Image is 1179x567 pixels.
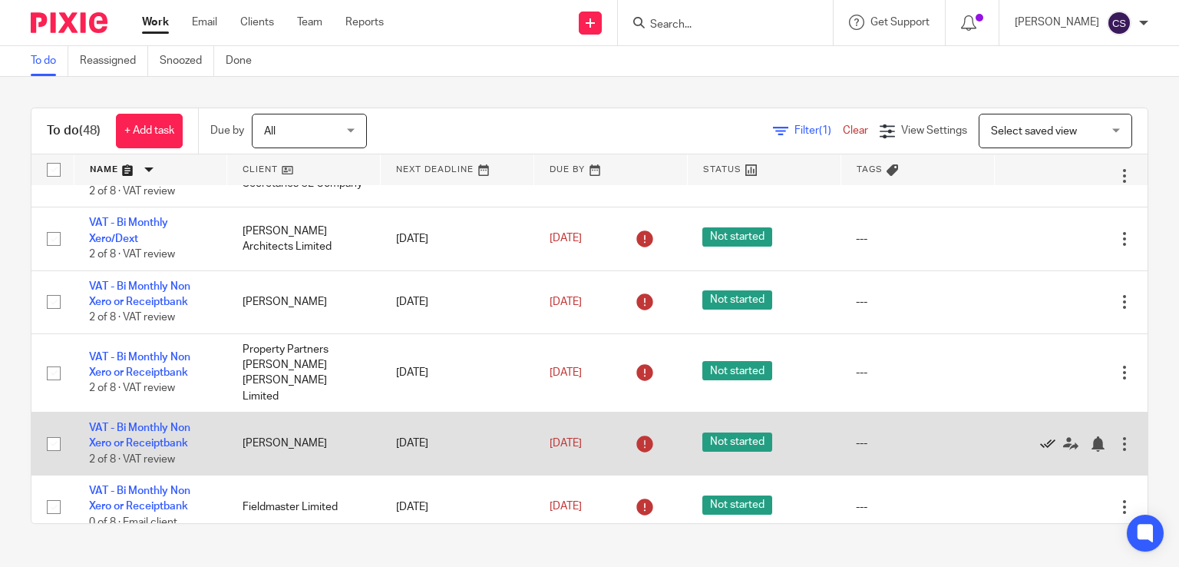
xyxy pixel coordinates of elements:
div: --- [856,436,979,451]
td: [DATE] [381,270,534,333]
a: To do [31,46,68,76]
span: [DATE] [550,234,582,244]
span: Not started [702,433,772,452]
a: Clear [843,125,868,136]
td: [PERSON_NAME] Architects Limited [227,207,381,270]
span: Not started [702,496,772,515]
td: [PERSON_NAME] [227,412,381,475]
p: Due by [210,123,244,138]
span: Not started [702,290,772,310]
a: VAT - Bi Monthly Non Xero or Receiptbank [89,486,190,512]
a: VAT - Bi Monthly Non Xero or Receiptbank [89,281,190,307]
span: (1) [819,125,831,136]
input: Search [649,18,787,32]
a: VAT - Bi Monthly Non Xero or Receiptbank [89,423,190,449]
a: VAT - Bi Monthly Xero/Dext [89,217,168,244]
span: Filter [794,125,843,136]
span: [DATE] [550,297,582,307]
span: Not started [702,361,772,380]
div: --- [856,365,979,380]
span: Select saved view [991,126,1077,137]
td: [DATE] [381,333,534,412]
p: [PERSON_NAME] [1015,15,1099,30]
a: Email [192,15,217,30]
a: + Add task [116,114,183,148]
span: View Settings [901,125,967,136]
span: 2 of 8 · VAT review [89,383,175,394]
img: svg%3E [1107,11,1131,35]
a: Mark as done [1040,436,1063,451]
div: --- [856,294,979,310]
a: Clients [240,15,274,30]
span: 2 of 8 · VAT review [89,249,175,260]
span: Not started [702,227,772,247]
span: 0 of 8 · Email client [89,517,177,528]
a: Team [297,15,322,30]
td: [DATE] [381,412,534,475]
h1: To do [47,123,101,139]
a: Work [142,15,169,30]
td: [DATE] [381,476,534,539]
a: VAT - Bi Monthly Non Xero or Receiptbank [89,352,190,378]
a: Reports [345,15,384,30]
a: Snoozed [160,46,214,76]
td: [PERSON_NAME] [227,270,381,333]
td: [DATE] [381,207,534,270]
span: 2 of 8 · VAT review [89,312,175,323]
div: --- [856,499,979,515]
a: Reassigned [80,46,148,76]
span: 2 of 8 · VAT review [89,454,175,465]
span: 2 of 8 · VAT review [89,186,175,197]
img: Pixie [31,12,107,33]
td: Fieldmaster Limited [227,476,381,539]
span: [DATE] [550,502,582,512]
span: [DATE] [550,438,582,449]
span: Tags [857,165,883,174]
span: [DATE] [550,367,582,378]
div: --- [856,231,979,247]
td: Property Partners [PERSON_NAME] [PERSON_NAME] Limited [227,333,381,412]
span: (48) [79,124,101,137]
span: All [264,126,276,137]
span: Get Support [870,17,930,28]
a: Done [226,46,263,76]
